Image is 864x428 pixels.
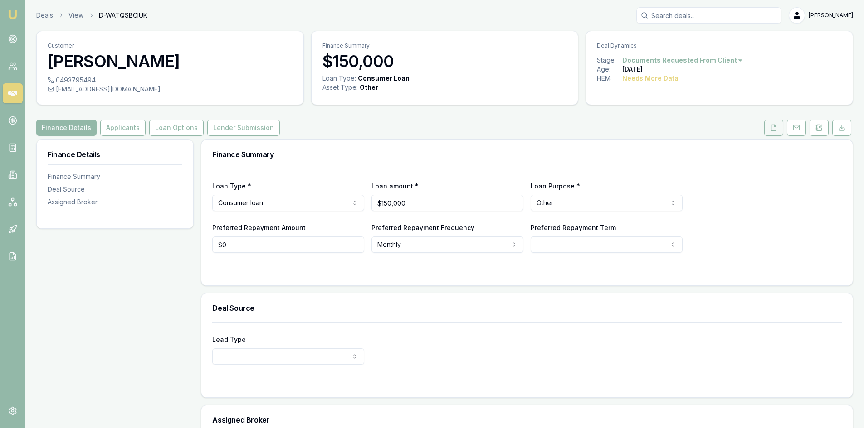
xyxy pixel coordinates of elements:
[636,7,781,24] input: Search deals
[36,11,53,20] a: Deals
[99,11,147,20] span: D-WATQSBCIUK
[597,56,622,65] div: Stage:
[597,65,622,74] div: Age:
[597,42,842,49] p: Deal Dynamics
[207,120,280,136] button: Lender Submission
[7,9,18,20] img: emu-icon-u.png
[371,195,523,211] input: $
[322,42,567,49] p: Finance Summary
[212,336,246,343] label: Lead Type
[322,52,567,70] h3: $150,000
[212,224,306,231] label: Preferred Repayment Amount
[212,182,251,190] label: Loan Type *
[212,304,842,312] h3: Deal Source
[48,76,293,85] div: 0493795494
[205,120,282,136] a: Lender Submission
[48,52,293,70] h3: [PERSON_NAME]
[36,120,98,136] a: Finance Details
[622,56,743,65] button: Documents Requested From Client
[622,65,643,74] div: [DATE]
[48,185,182,194] div: Deal Source
[371,182,419,190] label: Loan amount *
[149,120,204,136] button: Loan Options
[48,197,182,207] div: Assigned Broker
[212,416,842,423] h3: Assigned Broker
[212,236,364,253] input: $
[147,120,205,136] a: Loan Options
[48,172,182,181] div: Finance Summary
[622,74,679,83] div: Needs More Data
[322,74,356,83] div: Loan Type:
[48,85,293,94] div: [EMAIL_ADDRESS][DOMAIN_NAME]
[809,12,853,19] span: [PERSON_NAME]
[48,151,182,158] h3: Finance Details
[358,74,410,83] div: Consumer Loan
[68,11,83,20] a: View
[531,224,616,231] label: Preferred Repayment Term
[48,42,293,49] p: Customer
[36,120,97,136] button: Finance Details
[36,11,147,20] nav: breadcrumb
[322,83,358,92] div: Asset Type :
[100,120,146,136] button: Applicants
[371,224,474,231] label: Preferred Repayment Frequency
[531,182,580,190] label: Loan Purpose *
[597,74,622,83] div: HEM:
[360,83,378,92] div: Other
[98,120,147,136] a: Applicants
[212,151,842,158] h3: Finance Summary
